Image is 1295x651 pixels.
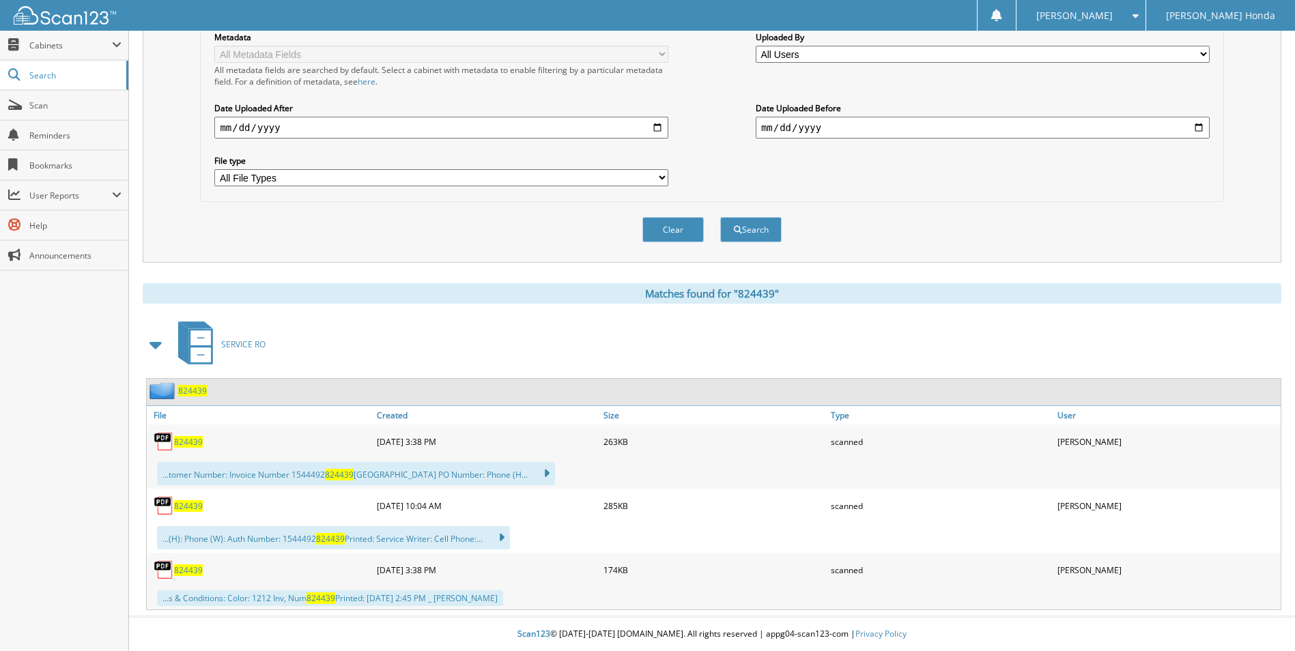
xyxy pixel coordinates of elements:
img: PDF.png [154,431,174,452]
span: 824439 [325,469,354,480]
span: Announcements [29,250,122,261]
a: here [358,76,375,87]
button: Clear [642,217,704,242]
div: Matches found for "824439" [143,283,1281,304]
span: SERVICE RO [221,338,266,350]
button: Search [720,217,782,242]
div: [DATE] 10:04 AM [373,492,600,519]
a: 824439 [178,385,207,396]
a: Created [373,406,600,424]
img: PDF.png [154,495,174,516]
a: SERVICE RO [170,317,266,371]
div: ...tomer Number: Invoice Number 1544492 [GEOGRAPHIC_DATA] PO Number: Phone (H... [157,462,555,485]
div: scanned [827,428,1054,455]
iframe: Chat Widget [1227,585,1295,651]
div: [DATE] 3:38 PM [373,556,600,583]
a: File [147,406,373,424]
div: 285KB [600,492,827,519]
span: Search [29,70,119,81]
span: User Reports [29,190,112,201]
div: scanned [827,492,1054,519]
div: 263KB [600,428,827,455]
span: Reminders [29,130,122,141]
a: 824439 [174,436,203,448]
div: [PERSON_NAME] [1054,492,1281,519]
a: User [1054,406,1281,424]
label: Uploaded By [756,31,1210,43]
span: [PERSON_NAME] [1036,12,1113,20]
a: 824439 [174,500,203,512]
span: 824439 [316,533,345,545]
a: Size [600,406,827,424]
div: scanned [827,556,1054,583]
div: © [DATE]-[DATE] [DOMAIN_NAME]. All rights reserved | appg04-scan123-com | [129,618,1295,651]
input: start [214,117,668,139]
div: [DATE] 3:38 PM [373,428,600,455]
span: Bookmarks [29,160,122,171]
div: [PERSON_NAME] [1054,556,1281,583]
div: ...s & Conditions: Color: 1212 Inv, Num Printed: [DATE] 2:45 PM _ [PERSON_NAME] [157,590,503,606]
a: 824439 [174,564,203,576]
div: [PERSON_NAME] [1054,428,1281,455]
span: [PERSON_NAME] Honda [1166,12,1275,20]
div: ...(H): Phone (W): Auth Number: 1544492 Printed: Service Writer: Cell Phone:... [157,526,510,549]
span: 824439 [307,592,335,604]
label: Date Uploaded Before [756,102,1210,114]
img: PDF.png [154,560,174,580]
label: Date Uploaded After [214,102,668,114]
input: end [756,117,1210,139]
a: Privacy Policy [855,628,907,639]
img: folder2.png [150,382,178,399]
label: File type [214,155,668,167]
label: Metadata [214,31,668,43]
div: All metadata fields are searched by default. Select a cabinet with metadata to enable filtering b... [214,64,668,87]
a: Type [827,406,1054,424]
div: 174KB [600,556,827,583]
span: Help [29,220,122,231]
span: Scan123 [517,628,550,639]
span: Scan [29,100,122,111]
span: Cabinets [29,40,112,51]
img: scan123-logo-white.svg [14,6,116,25]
